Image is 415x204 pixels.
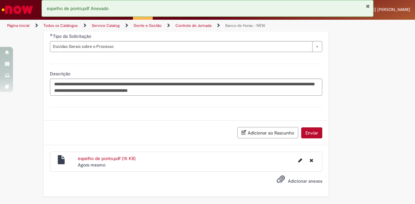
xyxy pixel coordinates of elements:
button: Editar nome de arquivo espelho de ponto.pdf [294,155,306,166]
span: Obrigatório Preenchido [50,34,53,36]
span: Agora mesmo [78,162,105,168]
span: Descrição [50,71,72,77]
a: Gente e Gestão [134,23,161,28]
button: Adicionar ao Rascunho [237,127,298,138]
span: espelho de ponto.pdf Anexado [47,5,109,11]
span: Tipo da Solicitação [53,33,92,39]
button: Excluir espelho de ponto.pdf [306,155,317,166]
a: Controle de Jornada [175,23,211,28]
button: Fechar Notificação [366,4,370,9]
span: [PERSON_NAME] [PERSON_NAME] [343,7,410,12]
a: Banco de Horas - NEW [225,23,265,28]
a: Todos os Catálogos [43,23,78,28]
a: Service Catalog [92,23,120,28]
a: espelho de ponto.pdf (15 KB) [78,156,136,161]
ul: Trilhas de página [5,20,272,32]
button: Adicionar anexos [275,173,287,188]
a: Página inicial [7,23,30,28]
img: ServiceNow [1,3,34,16]
span: Dúvidas Gerais sobre o Processo [53,41,309,52]
button: Enviar [301,127,322,138]
textarea: Descrição [50,79,322,96]
time: 01/10/2025 09:50:17 [78,162,105,168]
span: Adicionar anexos [288,178,322,184]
